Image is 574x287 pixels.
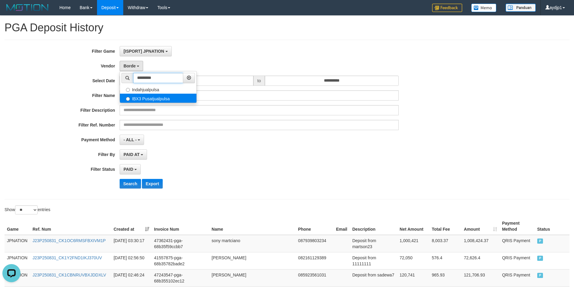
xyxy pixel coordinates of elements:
td: Deposit from martson23 [350,235,397,252]
td: Deposit from 11111111 [350,252,397,269]
a: J23P250831_CK1CBNRUVBXJDDXLV [33,273,106,277]
label: IBX3 Pusatjualpulsa [120,94,196,103]
td: 41557875-pga-68b35782bade2 [152,252,209,269]
th: Net Amount [397,218,429,235]
td: 72,626.4 [462,252,500,269]
button: PAID AT [120,149,147,160]
td: 8,003.37 [429,235,462,252]
img: MOTION_logo.png [5,3,50,12]
td: QRIS Payment [500,235,535,252]
th: Created at: activate to sort column ascending [111,218,152,235]
select: Showentries [15,205,38,214]
button: Search [120,179,141,189]
button: Open LiveChat chat widget [2,2,20,20]
td: 965.93 [429,269,462,286]
span: PAID [124,167,133,172]
td: sony martciano [209,235,296,252]
td: 1,008,424.37 [462,235,500,252]
button: Borde [120,61,143,71]
td: 087939803234 [296,235,334,252]
span: PAID [537,273,543,278]
th: Name [209,218,296,235]
th: Payment Method [500,218,535,235]
td: [DATE] 02:56:50 [111,252,152,269]
img: Feedback.jpg [432,4,462,12]
td: 47243547-pga-68b355102ec12 [152,269,209,286]
td: [PERSON_NAME] [209,252,296,269]
button: PAID [120,164,141,174]
th: Phone [296,218,334,235]
span: PAID AT [124,152,140,157]
label: Indahjualpulsa [120,85,196,94]
span: to [253,76,265,86]
button: - ALL - [120,135,144,145]
td: 085923561031 [296,269,334,286]
label: Show entries [5,205,50,214]
span: Borde [124,64,136,68]
th: Invoice Num [152,218,209,235]
a: J23P250831_CK1Y2FND1IKJ370UV [33,255,102,260]
span: - ALL - [124,137,137,142]
th: Email [334,218,350,235]
button: [ISPORT] JPNATION [120,46,172,56]
input: Indahjualpulsa [126,88,130,92]
td: [DATE] 02:46:24 [111,269,152,286]
span: PAID [537,256,543,261]
td: QRIS Payment [500,252,535,269]
button: Export [142,179,162,189]
td: [PERSON_NAME] [209,269,296,286]
td: QRIS Payment [500,269,535,286]
img: panduan.png [506,4,536,12]
td: 120,741 [397,269,429,286]
span: [ISPORT] JPNATION [124,49,164,54]
img: Button%20Memo.svg [471,4,497,12]
td: 72,050 [397,252,429,269]
td: 576.4 [429,252,462,269]
td: 47362431-pga-68b35f59ccbb7 [152,235,209,252]
th: Ref. Num [30,218,111,235]
input: IBX3 Pusatjualpulsa [126,97,130,101]
th: Status [535,218,569,235]
span: PAID [537,239,543,244]
td: JPNATION [5,252,30,269]
td: Deposit from sadewa7 [350,269,397,286]
td: [DATE] 03:30:17 [111,235,152,252]
th: Game [5,218,30,235]
th: Total Fee [429,218,462,235]
td: 121,706.93 [462,269,500,286]
td: JPNATION [5,235,30,252]
th: Description [350,218,397,235]
h1: PGA Deposit History [5,22,569,34]
th: Amount: activate to sort column ascending [462,218,500,235]
td: 1,000,421 [397,235,429,252]
a: J23P250831_CK1OC6RMSFBXIVM1P [33,238,106,243]
td: 082161129389 [296,252,334,269]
